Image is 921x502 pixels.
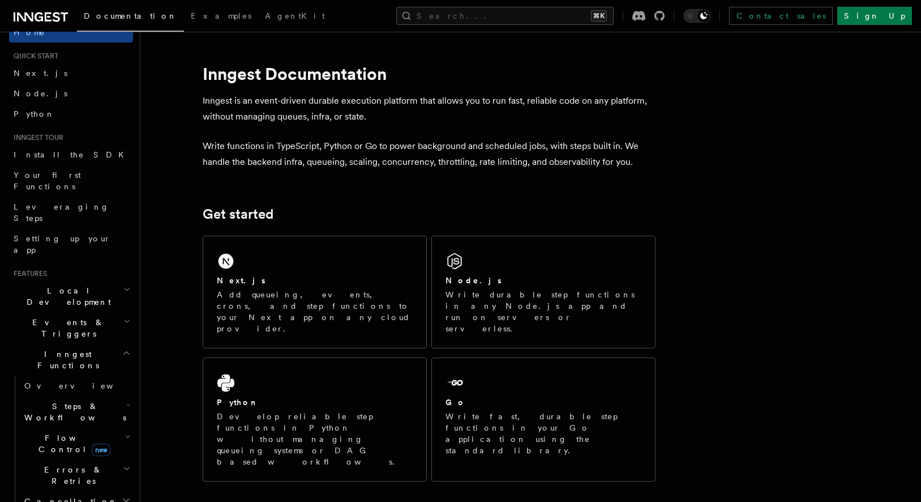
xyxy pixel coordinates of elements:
[77,3,184,32] a: Documentation
[9,269,47,278] span: Features
[431,358,656,482] a: GoWrite fast, durable step functions in your Go application using the standard library.
[9,133,63,142] span: Inngest tour
[9,285,123,308] span: Local Development
[203,93,656,125] p: Inngest is an event-driven durable execution platform that allows you to run fast, reliable code ...
[9,312,133,344] button: Events & Triggers
[14,69,67,78] span: Next.js
[14,150,131,159] span: Install the SDK
[20,432,125,455] span: Flow Control
[20,376,133,396] a: Overview
[445,411,641,456] p: Write fast, durable step functions in your Go application using the standard library.
[217,397,259,408] h2: Python
[9,348,122,371] span: Inngest Functions
[445,275,502,286] h2: Node.js
[9,280,133,312] button: Local Development
[265,11,325,20] span: AgentKit
[191,11,251,20] span: Examples
[14,234,111,254] span: Setting up your app
[9,197,133,228] a: Leveraging Steps
[20,401,126,423] span: Steps & Workflows
[184,3,258,31] a: Examples
[203,236,427,348] a: Next.jsAdd queueing, events, crons, and step functions to your Next app on any cloud provider.
[9,317,123,339] span: Events & Triggers
[203,138,656,170] p: Write functions in TypeScript, Python or Go to power background and scheduled jobs, with steps bu...
[14,109,55,118] span: Python
[9,228,133,260] a: Setting up your app
[20,464,123,487] span: Errors & Retries
[203,63,656,84] h1: Inngest Documentation
[9,52,58,61] span: Quick start
[9,22,133,42] a: Home
[217,411,413,467] p: Develop reliable step functions in Python without managing queueing systems or DAG based workflows.
[9,63,133,83] a: Next.js
[9,344,133,376] button: Inngest Functions
[431,236,656,348] a: Node.jsWrite durable step functions in any Node.js app and run on servers or serverless.
[84,11,177,20] span: Documentation
[14,202,109,223] span: Leveraging Steps
[729,7,833,25] a: Contact sales
[9,165,133,197] a: Your first Functions
[9,83,133,104] a: Node.js
[258,3,332,31] a: AgentKit
[9,144,133,165] a: Install the SDK
[20,396,133,428] button: Steps & Workflows
[837,7,912,25] a: Sign Up
[203,358,427,482] a: PythonDevelop reliable step functions in Python without managing queueing systems or DAG based wo...
[591,10,607,22] kbd: ⌘K
[14,171,81,191] span: Your first Functions
[683,9,710,23] button: Toggle dark mode
[217,289,413,334] p: Add queueing, events, crons, and step functions to your Next app on any cloud provider.
[445,397,466,408] h2: Go
[396,7,614,25] button: Search...⌘K
[445,289,641,334] p: Write durable step functions in any Node.js app and run on servers or serverless.
[14,89,67,98] span: Node.js
[92,444,110,456] span: new
[217,275,265,286] h2: Next.js
[20,460,133,491] button: Errors & Retries
[24,381,141,390] span: Overview
[14,27,45,38] span: Home
[20,428,133,460] button: Flow Controlnew
[203,206,273,222] a: Get started
[9,104,133,124] a: Python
